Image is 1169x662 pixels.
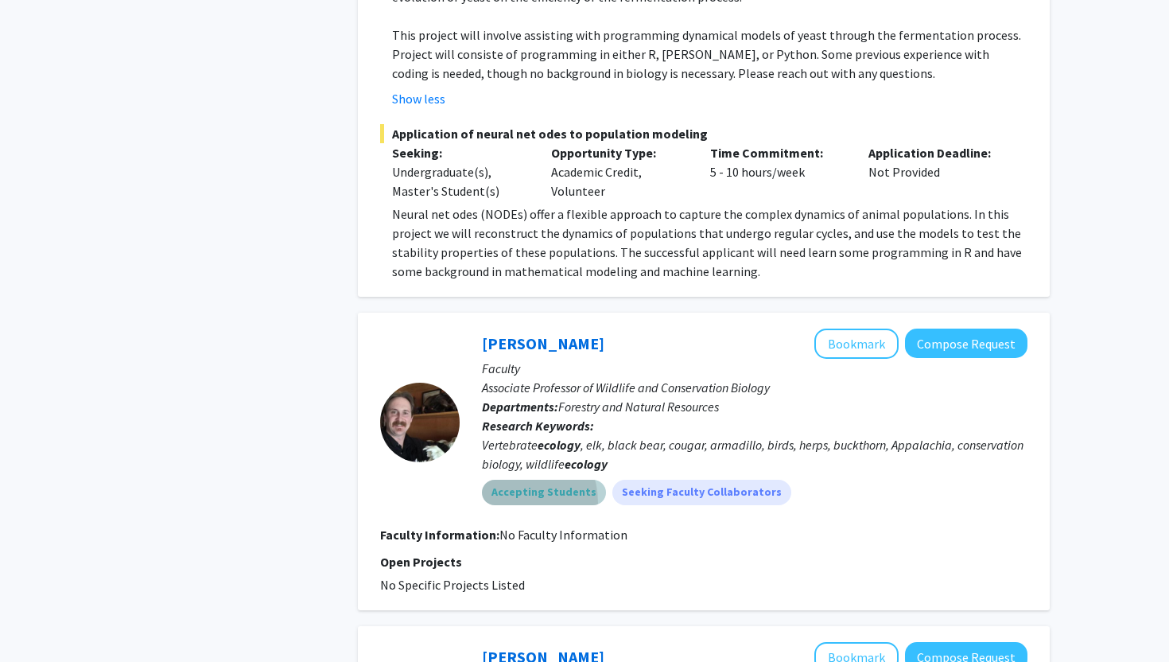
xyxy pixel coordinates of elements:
b: Research Keywords: [482,418,594,434]
p: Seeking: [392,143,527,162]
b: ecology [538,437,581,453]
button: Show less [392,89,445,108]
div: Not Provided [856,143,1016,201]
div: Academic Credit, Volunteer [539,143,698,201]
p: Associate Professor of Wildlife and Conservation Biology [482,378,1027,397]
p: Open Projects [380,552,1027,571]
button: Add John Cox to Bookmarks [814,329,899,359]
div: Undergraduate(s), Master's Student(s) [392,162,527,201]
p: Faculty [482,359,1027,378]
b: Faculty Information: [380,527,499,543]
b: ecology [565,456,608,472]
mat-chip: Accepting Students [482,480,606,505]
iframe: Chat [12,590,68,650]
span: No Specific Projects Listed [380,577,525,593]
p: Application Deadline: [868,143,1004,162]
mat-chip: Seeking Faculty Collaborators [612,480,791,505]
span: Application of neural net odes to population modeling [380,124,1027,143]
b: Departments: [482,399,558,415]
p: Time Commitment: [710,143,845,162]
a: [PERSON_NAME] [482,333,604,353]
p: Neural net odes (NODEs) offer a flexible approach to capture the complex dynamics of animal popul... [392,204,1027,281]
button: Compose Request to John Cox [905,329,1027,358]
p: This project will involve assisting with programming dynamical models of yeast through the fermen... [392,25,1027,83]
span: No Faculty Information [499,527,627,543]
span: Forestry and Natural Resources [558,399,719,415]
p: Opportunity Type: [551,143,686,162]
div: 5 - 10 hours/week [698,143,857,201]
div: Vertebrate , elk, black bear, cougar, armadillo, birds, herps, buckthorn, Appalachia, conservatio... [482,435,1027,473]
